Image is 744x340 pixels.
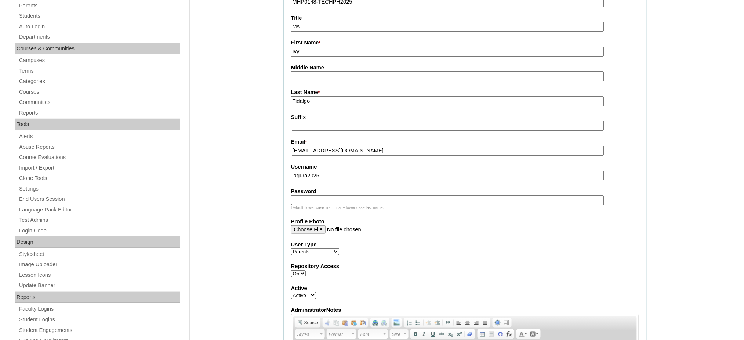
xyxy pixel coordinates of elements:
[18,260,180,269] a: Image Uploader
[18,108,180,117] a: Reports
[466,330,475,338] a: Remove Format
[405,319,414,327] a: Insert/Remove Numbered List
[18,216,180,225] a: Test Admins
[481,319,490,327] a: Justify
[18,142,180,152] a: Abuse Reports
[424,319,433,327] a: Decrease Indent
[291,285,639,292] label: Active
[18,87,180,97] a: Courses
[291,64,639,72] label: Middle Name
[360,330,382,339] span: Font
[329,330,351,339] span: Format
[18,132,180,141] a: Alerts
[291,39,639,47] label: First Name
[390,329,409,339] a: Size
[15,119,180,130] div: Tools
[297,330,319,339] span: Styles
[380,319,389,327] a: Unlink
[18,271,180,280] a: Lesson Icons
[18,22,180,31] a: Auto Login
[454,319,463,327] a: Align Left
[15,292,180,303] div: Reports
[341,319,350,327] a: Paste
[323,319,332,327] a: Cut
[296,319,320,327] a: Source
[487,330,496,338] a: Insert Horizontal Line
[18,98,180,107] a: Communities
[18,77,180,86] a: Categories
[15,43,180,55] div: Courses & Communities
[350,319,359,327] a: Paste as plain text
[18,195,180,204] a: End Users Session
[291,306,639,314] label: AdministratorNotes
[517,330,529,338] a: Text Color
[444,319,453,327] a: Block Quote
[295,329,325,339] a: Styles
[478,330,487,338] a: Table
[18,56,180,65] a: Campuses
[18,1,180,10] a: Parents
[18,326,180,335] a: Student Engagements
[291,218,639,225] label: Profile Photo
[18,153,180,162] a: Course Evaluations
[411,330,420,338] a: Bold
[529,330,540,338] a: Background Color
[18,66,180,76] a: Terms
[327,329,356,339] a: Format
[446,330,455,338] a: Subscript
[18,11,180,21] a: Students
[414,319,422,327] a: Insert/Remove Bulleted List
[18,304,180,314] a: Faculty Logins
[18,226,180,235] a: Login Code
[502,319,511,327] a: Show Blocks
[420,330,429,338] a: Italic
[463,319,472,327] a: Center
[332,319,341,327] a: Copy
[291,241,639,249] label: User Type
[433,319,442,327] a: Increase Indent
[291,263,639,270] label: Repository Access
[493,319,502,327] a: Maximize
[18,163,180,173] a: Import / Export
[392,330,403,339] span: Size
[496,330,505,338] a: Insert Special Character
[505,330,513,338] a: Insert Equation
[291,163,639,171] label: Username
[15,236,180,248] div: Design
[18,315,180,324] a: Student Logins
[18,184,180,193] a: Settings
[18,281,180,290] a: Update Banner
[291,138,639,146] label: Email
[429,330,438,338] a: Underline
[18,174,180,183] a: Clone Tools
[18,205,180,214] a: Language Pack Editor
[291,113,639,121] label: Suffix
[18,32,180,41] a: Departments
[358,329,388,339] a: Font
[303,320,318,326] span: Source
[371,319,380,327] a: Link
[291,14,639,22] label: Title
[455,330,464,338] a: Superscript
[291,205,639,210] div: Default: lower case first initial + lower case last name.
[18,250,180,259] a: Stylesheet
[291,188,639,195] label: Password
[438,330,446,338] a: Strike Through
[359,319,367,327] a: Paste from Word
[291,88,639,97] label: Last Name
[472,319,481,327] a: Align Right
[392,319,401,327] a: Add Image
